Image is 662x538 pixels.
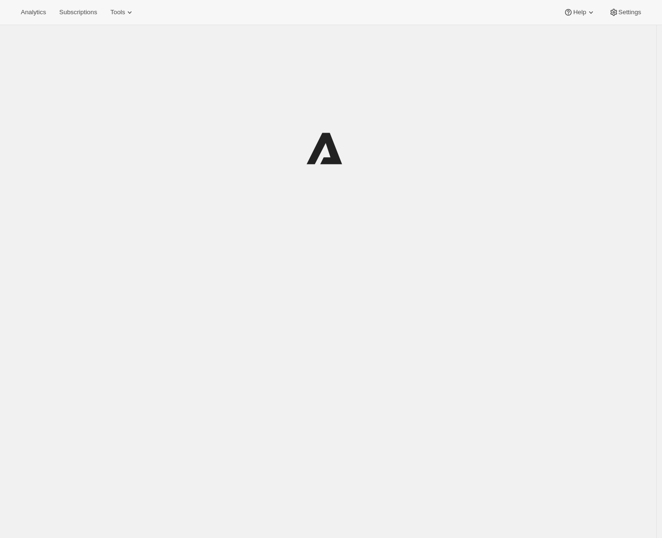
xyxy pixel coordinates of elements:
button: Subscriptions [53,6,103,19]
span: Subscriptions [59,9,97,16]
button: Tools [105,6,140,19]
button: Settings [603,6,647,19]
button: Analytics [15,6,52,19]
span: Settings [618,9,641,16]
span: Analytics [21,9,46,16]
button: Help [558,6,601,19]
span: Help [573,9,586,16]
span: Tools [110,9,125,16]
